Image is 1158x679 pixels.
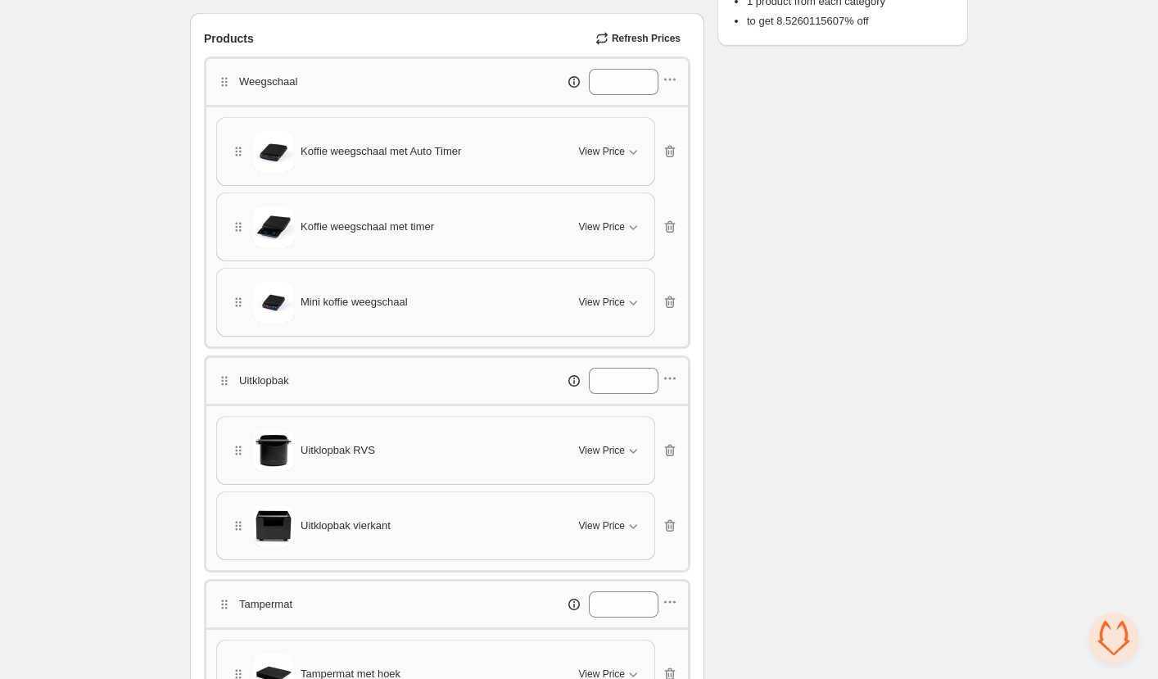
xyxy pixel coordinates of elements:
span: Koffie weegschaal met Auto Timer [301,143,461,160]
img: Mini koffie weegschaal [253,282,294,323]
span: Uitklopbak RVS [301,442,375,459]
button: View Price [569,437,651,464]
li: to get 8.5260115607% off [747,13,955,29]
img: Koffie weegschaal met timer [253,206,294,247]
img: Uitklopbak vierkant [253,505,294,546]
p: Tampermat [239,596,292,613]
button: Refresh Prices [589,27,690,50]
span: Uitklopbak vierkant [301,518,391,534]
button: View Price [569,138,651,165]
span: View Price [579,519,625,532]
img: Uitklopbak RVS [253,430,294,471]
span: View Price [579,145,625,158]
button: View Price [569,214,651,240]
span: Refresh Prices [612,32,681,45]
button: View Price [569,513,651,539]
img: Koffie weegschaal met Auto Timer [253,131,294,172]
span: View Price [579,444,625,457]
p: Uitklopbak [239,373,289,389]
span: View Price [579,296,625,309]
span: View Price [579,220,625,233]
span: Products [204,30,254,47]
div: Open de chat [1089,613,1138,663]
p: Weegschaal [239,74,297,90]
button: View Price [569,289,651,315]
span: Koffie weegschaal met timer [301,219,434,235]
span: Mini koffie weegschaal [301,294,408,310]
